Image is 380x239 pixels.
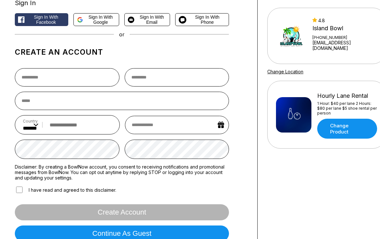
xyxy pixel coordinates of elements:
img: Hourly Lane Rental [276,97,311,133]
div: Island Bowl [312,25,377,32]
img: Island Bowl [276,18,307,54]
div: [PHONE_NUMBER] [312,35,377,40]
span: Sign in with Phone [189,14,225,25]
label: Disclaimer: By creating a BowlNow account, you consent to receiving notifications and promotional... [15,164,229,180]
label: Country [23,119,38,124]
a: Change Location [267,69,303,74]
a: Change Product [317,119,377,139]
span: Sign in with Email [137,14,166,25]
span: Sign in with Google [86,14,116,25]
div: 1 Hour: $40 per lane 2 Hours: $80 per lane $5 shoe rental per person [317,101,377,115]
input: I have read and agreed to this disclaimer. [16,187,23,193]
button: Sign in with Phone [175,13,229,26]
button: Sign in with Email [124,13,170,26]
h1: Create an account [15,48,229,57]
button: Sign in with Facebook [15,13,68,26]
a: [EMAIL_ADDRESS][DOMAIN_NAME] [312,40,377,51]
span: Sign in with Facebook [27,14,65,25]
div: Hourly Lane Rental [317,92,377,99]
div: or [15,31,229,38]
label: I have read and agreed to this disclaimer. [15,186,116,194]
button: Sign in with Google [73,13,119,26]
div: 4.8 [312,18,377,23]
